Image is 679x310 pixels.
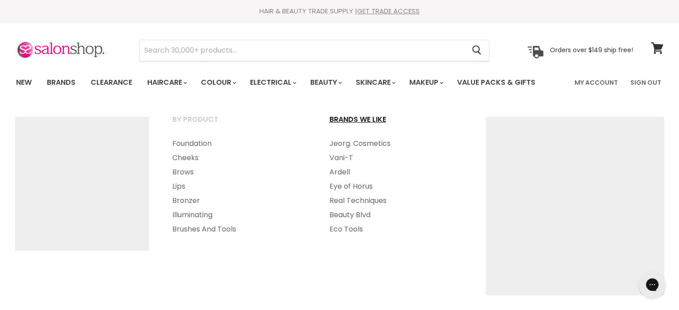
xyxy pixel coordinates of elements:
[403,73,449,92] a: Makeup
[318,208,474,222] a: Beauty Blvd
[9,73,38,92] a: New
[40,73,82,92] a: Brands
[318,194,474,208] a: Real Techniques
[318,165,474,179] a: Ardell
[243,73,302,92] a: Electrical
[140,40,465,61] input: Search
[569,73,623,92] a: My Account
[634,268,670,301] iframe: Gorgias live chat messenger
[357,6,420,16] a: GET TRADE ACCESS
[349,73,401,92] a: Skincare
[141,73,192,92] a: Haircare
[161,165,317,179] a: Brows
[465,40,489,61] button: Search
[550,46,633,54] p: Orders over $149 ship free!
[318,179,474,194] a: Eye of Horus
[139,40,489,61] form: Product
[161,208,317,222] a: Illuminating
[161,222,317,236] a: Brushes And Tools
[318,136,474,236] ul: Main menu
[84,73,139,92] a: Clearance
[161,136,317,236] ul: Main menu
[5,7,675,16] div: HAIR & BEAUTY TRADE SUPPLY |
[194,73,242,92] a: Colour
[161,112,317,135] a: By Product
[161,194,317,208] a: Bronzer
[161,136,317,151] a: Foundation
[625,73,667,92] a: Sign Out
[450,73,542,92] a: Value Packs & Gifts
[161,179,317,194] a: Lips
[9,70,556,95] ul: Main menu
[318,112,474,135] a: Brands we like
[318,222,474,236] a: Eco Tools
[318,136,474,151] a: Jeorg. Cosmetics
[161,151,317,165] a: Cheeks
[5,70,675,95] nav: Main
[318,151,474,165] a: Vani-T
[304,73,347,92] a: Beauty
